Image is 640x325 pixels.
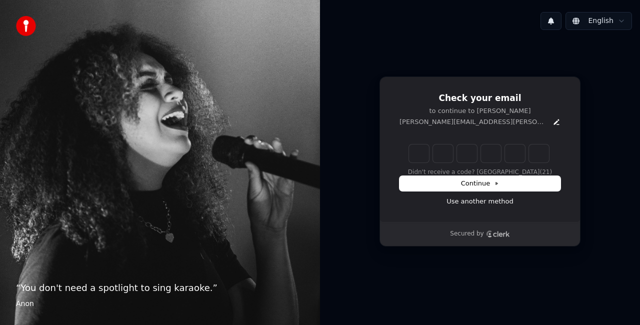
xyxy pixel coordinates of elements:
a: Use another method [446,197,513,206]
input: Digit 2 [433,144,453,162]
p: “ You don't need a spotlight to sing karaoke. ” [16,281,304,295]
input: Digit 5 [505,144,525,162]
h1: Check your email [399,92,560,104]
input: Digit 4 [481,144,501,162]
footer: Anon [16,299,304,309]
span: Continue [461,179,499,188]
p: [PERSON_NAME][EMAIL_ADDRESS][PERSON_NAME][DOMAIN_NAME] [399,117,548,126]
input: Enter verification code. Digit 1 [409,144,429,162]
button: Edit [552,118,560,126]
input: Digit 3 [457,144,477,162]
img: youka [16,16,36,36]
input: Digit 6 [529,144,549,162]
p: to continue to [PERSON_NAME] [399,106,560,115]
button: Continue [399,176,560,191]
a: Clerk logo [486,230,510,237]
p: Secured by [450,230,483,238]
div: Verification code input [407,142,551,164]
